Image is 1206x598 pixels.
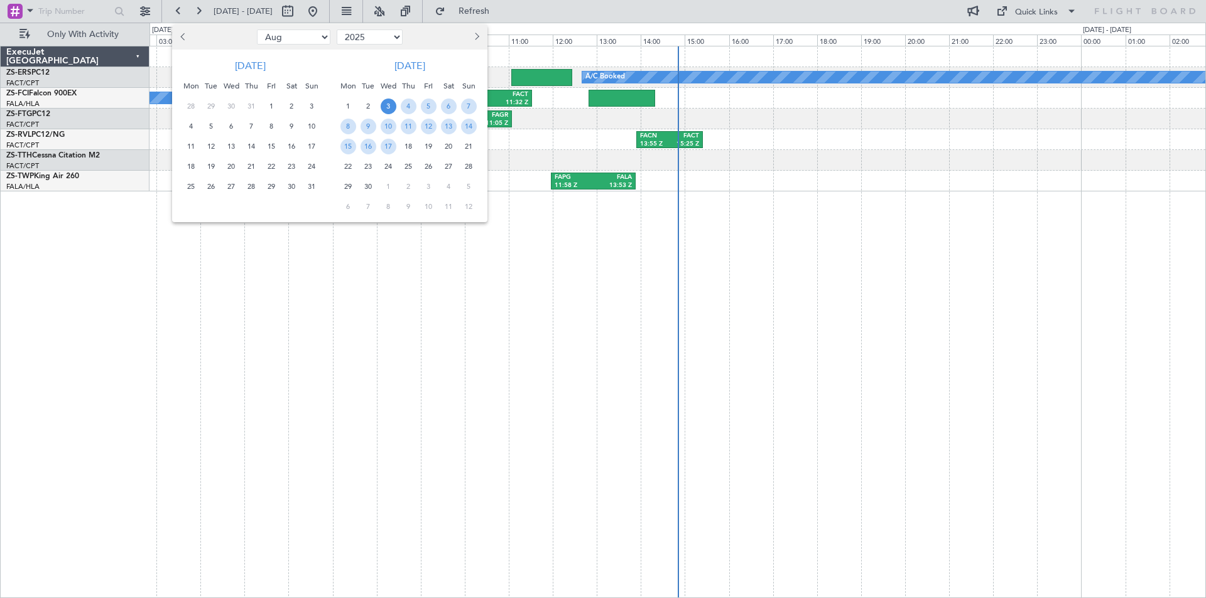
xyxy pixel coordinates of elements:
[418,156,438,176] div: 26-9-2025
[201,176,221,196] div: 26-8-2025
[264,99,280,114] span: 1
[418,76,438,96] div: Fri
[261,96,281,116] div: 1-8-2025
[201,96,221,116] div: 29-7-2025
[438,196,459,216] div: 11-10-2025
[381,159,396,174] span: 24
[183,119,199,134] span: 4
[441,199,457,215] span: 11
[338,196,358,216] div: 6-10-2025
[421,119,437,134] span: 12
[459,96,479,116] div: 7-9-2025
[361,199,376,215] span: 7
[358,76,378,96] div: Tue
[381,119,396,134] span: 10
[459,196,479,216] div: 12-10-2025
[358,116,378,136] div: 9-9-2025
[441,119,457,134] span: 13
[241,156,261,176] div: 21-8-2025
[304,179,320,195] span: 31
[459,116,479,136] div: 14-9-2025
[301,176,322,196] div: 31-8-2025
[378,116,398,136] div: 10-9-2025
[438,176,459,196] div: 4-10-2025
[401,159,416,174] span: 25
[378,176,398,196] div: 1-10-2025
[301,116,322,136] div: 10-8-2025
[201,116,221,136] div: 5-8-2025
[361,159,376,174] span: 23
[301,76,322,96] div: Sun
[221,176,241,196] div: 27-8-2025
[461,159,477,174] span: 28
[183,179,199,195] span: 25
[244,139,259,154] span: 14
[441,179,457,195] span: 4
[244,99,259,114] span: 31
[340,159,356,174] span: 22
[361,139,376,154] span: 16
[221,96,241,116] div: 30-7-2025
[201,156,221,176] div: 19-8-2025
[459,136,479,156] div: 21-9-2025
[221,136,241,156] div: 13-8-2025
[241,136,261,156] div: 14-8-2025
[338,156,358,176] div: 22-9-2025
[181,156,201,176] div: 18-8-2025
[398,176,418,196] div: 2-10-2025
[340,199,356,215] span: 6
[361,179,376,195] span: 30
[461,119,477,134] span: 14
[241,176,261,196] div: 28-8-2025
[301,156,322,176] div: 24-8-2025
[418,196,438,216] div: 10-10-2025
[204,99,219,114] span: 29
[281,96,301,116] div: 2-8-2025
[461,199,477,215] span: 12
[438,156,459,176] div: 27-9-2025
[241,76,261,96] div: Thu
[304,99,320,114] span: 3
[340,119,356,134] span: 8
[261,176,281,196] div: 29-8-2025
[438,96,459,116] div: 6-9-2025
[281,76,301,96] div: Sat
[264,159,280,174] span: 22
[281,156,301,176] div: 23-8-2025
[418,176,438,196] div: 3-10-2025
[221,76,241,96] div: Wed
[401,99,416,114] span: 4
[378,96,398,116] div: 3-9-2025
[459,176,479,196] div: 5-10-2025
[244,159,259,174] span: 21
[358,156,378,176] div: 23-9-2025
[461,99,477,114] span: 7
[398,156,418,176] div: 25-9-2025
[337,29,403,45] select: Select year
[418,96,438,116] div: 5-9-2025
[183,99,199,114] span: 28
[441,139,457,154] span: 20
[281,116,301,136] div: 9-8-2025
[261,156,281,176] div: 22-8-2025
[284,179,300,195] span: 30
[338,176,358,196] div: 29-9-2025
[201,76,221,96] div: Tue
[201,136,221,156] div: 12-8-2025
[358,96,378,116] div: 2-9-2025
[459,76,479,96] div: Sun
[401,119,416,134] span: 11
[281,136,301,156] div: 16-8-2025
[421,99,437,114] span: 5
[378,156,398,176] div: 24-9-2025
[469,27,483,47] button: Next month
[418,116,438,136] div: 12-9-2025
[183,159,199,174] span: 18
[381,179,396,195] span: 1
[284,159,300,174] span: 23
[224,119,239,134] span: 6
[338,116,358,136] div: 8-9-2025
[378,136,398,156] div: 17-9-2025
[204,139,219,154] span: 12
[204,179,219,195] span: 26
